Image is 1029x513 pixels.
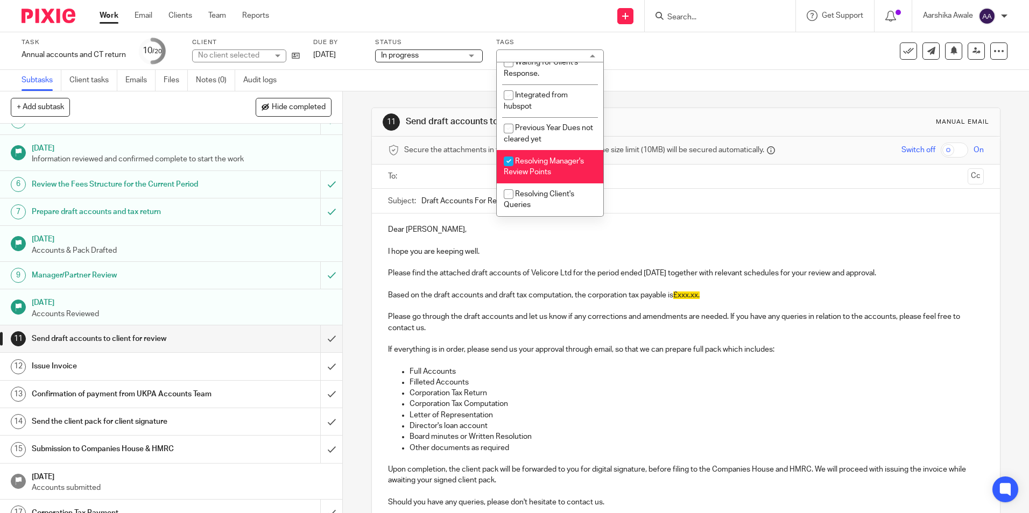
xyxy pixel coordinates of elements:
h1: [DATE] [32,469,332,482]
span: In progress [381,52,419,59]
button: + Add subtask [11,98,70,116]
p: Upon completion, the client pack will be forwarded to you for digital signature, before filing to... [388,464,983,486]
a: Email [135,10,152,21]
label: Client [192,38,300,47]
p: Other documents as required [410,443,983,453]
h1: Review the Fees Structure for the Current Period [32,176,217,193]
p: Dear [PERSON_NAME], [388,224,983,235]
div: 11 [11,331,26,346]
span: [DATE] [313,51,336,59]
h1: Confirmation of payment from UKPA Accounts Team [32,386,217,402]
button: Cc [968,168,984,184]
span: Waiting for Client's Response. [504,59,578,77]
h1: [DATE] [32,295,332,308]
span: Get Support [822,12,863,19]
p: Board minutes or Written Resolution [410,431,983,442]
h1: Prepare draft accounts and tax return [32,204,217,220]
a: Audit logs [243,70,285,91]
a: Team [208,10,226,21]
span: Integrated from hubspot [504,91,568,110]
span: On [974,145,984,155]
label: Task [22,38,126,47]
p: Letter of Representation [410,410,983,421]
a: Client tasks [69,70,117,91]
div: 9 [11,268,26,283]
h1: Submission to Companies House & HMRC [32,441,217,457]
h1: Issue Invoice [32,358,217,374]
p: Filleted Accounts [410,377,983,388]
span: Switch off [901,145,935,155]
h1: Send draft accounts to client for review [32,331,217,347]
p: Please find the attached draft accounts of Velicore Ltd for the period ended [DATE] together with... [388,268,983,279]
label: To: [388,171,400,182]
p: If everything is in order, please send us your approval through email, so that we can prepare ful... [388,344,983,355]
p: Information reviewed and confirmed complete to start the work [32,154,332,165]
h1: Manager/Partner Review [32,267,217,283]
p: Director's loan account [410,421,983,431]
div: 6 [11,177,26,192]
span: £xxx.xx. [673,291,700,299]
a: Work [100,10,118,21]
p: Corporation Tax Return [410,388,983,398]
div: 15 [11,442,26,457]
p: Accounts & Pack Drafted [32,245,332,256]
label: Subject: [388,196,416,206]
a: Reports [242,10,269,21]
label: Due by [313,38,362,47]
h1: Send draft accounts to client for review [406,116,709,127]
h1: Send the client pack for client signature [32,414,217,430]
button: Hide completed [256,98,332,116]
a: Emails [125,70,156,91]
p: Accounts submitted [32,482,332,493]
div: 13 [11,387,26,402]
p: Based on the draft accounts and draft tax computation, the corporation tax payable is [388,290,983,301]
div: No client selected [198,50,268,61]
div: 11 [383,113,400,131]
small: /20 [152,48,162,54]
h1: [DATE] [32,231,332,245]
p: Please go through the draft accounts and let us know if any corrections and amendments are needed... [388,311,983,333]
div: 10 [143,45,162,57]
a: Clients [168,10,192,21]
p: Full Accounts [410,366,983,377]
span: Secure the attachments in this message. Files exceeding the size limit (10MB) will be secured aut... [404,145,764,155]
span: Hide completed [272,103,326,112]
span: Resolving Client's Queries [504,190,574,209]
div: 12 [11,359,26,374]
img: svg%3E [978,8,996,25]
div: 14 [11,414,26,429]
a: Subtasks [22,70,61,91]
label: Tags [496,38,604,47]
p: Accounts Reviewed [32,309,332,319]
span: Previous Year Dues not cleared yet [504,124,593,143]
input: Search [666,13,763,23]
a: Notes (0) [196,70,235,91]
a: Files [164,70,188,91]
p: Corporation Tax Computation [410,398,983,409]
div: Annual accounts and CT return [22,49,126,60]
p: Aarshika Awale [923,10,973,21]
img: Pixie [22,9,75,23]
div: Manual email [936,118,989,126]
label: Status [375,38,483,47]
div: 7 [11,204,26,219]
h1: [DATE] [32,140,332,154]
p: I hope you are keeping well. [388,246,983,257]
p: Should you have any queries, please don't hesitate to contact us. [388,497,983,508]
span: Resolving Manager's Review Points [504,158,584,176]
